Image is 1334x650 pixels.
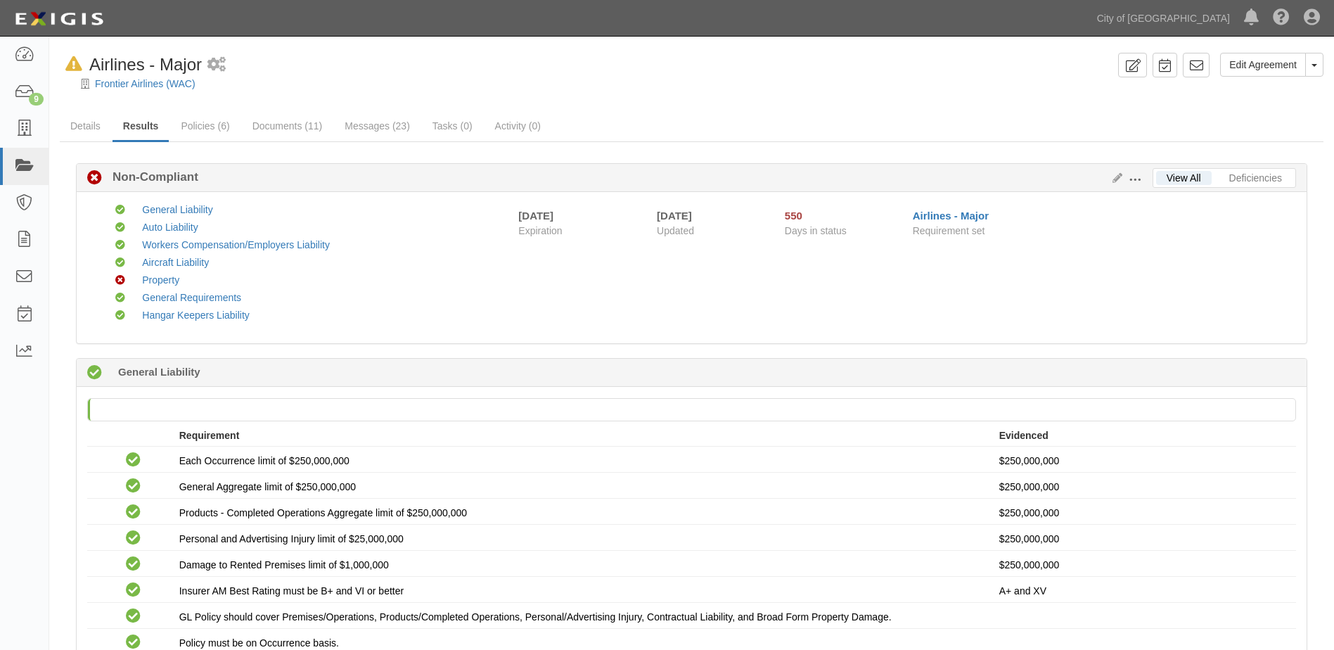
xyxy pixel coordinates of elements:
a: Documents (11) [242,112,333,140]
i: Compliant [126,505,141,520]
div: Since 03/29/2024 [785,208,902,223]
a: Hangar Keepers Liability [142,310,250,321]
i: Compliant [126,479,141,494]
span: Personal and Advertising Injury limit of $25,000,000 [179,533,404,544]
span: Days in status [785,225,847,236]
a: Policies (6) [170,112,240,140]
p: $250,000,000 [999,480,1285,494]
a: Property [142,274,179,286]
a: Activity (0) [485,112,551,140]
i: Compliant [126,635,141,650]
strong: Requirement [179,430,240,441]
p: $250,000,000 [999,454,1285,468]
a: Workers Compensation/Employers Liability [142,239,330,250]
a: View All [1156,171,1212,185]
a: Details [60,112,111,140]
i: Non-Compliant [87,171,102,186]
i: Compliant [115,241,125,250]
i: Compliant [126,453,141,468]
span: Insurer AM Best Rating must be B+ and VI or better [179,585,404,597]
a: Edit Agreement [1220,53,1306,77]
i: Compliant [115,258,125,268]
a: City of [GEOGRAPHIC_DATA] [1090,4,1237,32]
span: General Aggregate limit of $250,000,000 [179,481,356,492]
p: $250,000,000 [999,558,1285,572]
i: Compliant [126,557,141,572]
b: General Liability [118,364,200,379]
span: Policy must be on Occurrence basis. [179,637,339,649]
a: Airlines - Major [913,210,989,222]
span: GL Policy should cover Premises/Operations, Products/Completed Operations, Personal/Advertising I... [179,611,892,623]
i: Compliant [126,531,141,546]
a: Auto Liability [142,222,198,233]
span: Products - Completed Operations Aggregate limit of $250,000,000 [179,507,467,518]
i: Compliant [126,583,141,598]
span: Each Occurrence limit of $250,000,000 [179,455,349,466]
a: Frontier Airlines (WAC) [95,78,195,89]
p: $250,000,000 [999,506,1285,520]
i: Non-Compliant [115,276,125,286]
div: [DATE] [657,208,764,223]
span: Expiration [518,224,646,238]
div: [DATE] [518,208,553,223]
a: Edit Results [1107,172,1122,184]
i: 1 scheduled workflow [207,58,226,72]
i: Compliant [115,223,125,233]
b: Non-Compliant [102,169,198,186]
i: Compliant [126,609,141,624]
a: Deficiencies [1219,171,1293,185]
i: Compliant [115,205,125,215]
i: Help Center - Complianz [1273,10,1290,27]
a: Messages (23) [334,112,421,140]
span: Updated [657,225,694,236]
a: General Requirements [142,292,241,303]
span: Airlines - Major [89,55,202,74]
div: 9 [29,93,44,106]
img: logo-5460c22ac91f19d4615b14bd174203de0afe785f0fc80cf4dbbc73dc1793850b.png [11,6,108,32]
span: Damage to Rented Premises limit of $1,000,000 [179,559,389,571]
i: In Default since 08/05/2025 [65,57,82,72]
div: Airlines - Major [60,53,202,77]
span: Requirement set [913,225,985,236]
p: $250,000,000 [999,532,1285,546]
a: Results [113,112,169,142]
p: A+ and XV [999,584,1285,598]
i: Compliant 106 days (since 06/16/2025) [87,366,102,381]
i: Compliant [115,311,125,321]
a: Tasks (0) [422,112,483,140]
a: General Liability [142,204,212,215]
i: Compliant [115,293,125,303]
strong: Evidenced [999,430,1048,441]
a: Aircraft Liability [142,257,209,268]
